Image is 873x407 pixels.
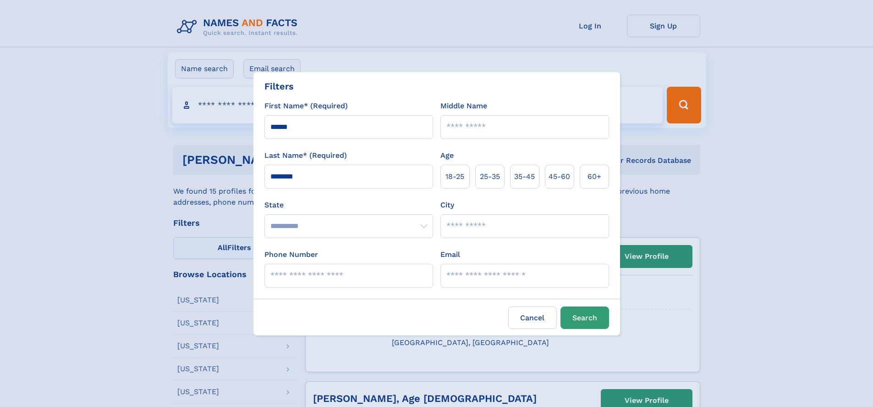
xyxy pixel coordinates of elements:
[445,171,464,182] span: 18‑25
[440,100,487,112] label: Middle Name
[560,307,609,329] button: Search
[514,171,535,182] span: 35‑45
[508,307,557,329] label: Cancel
[264,249,318,260] label: Phone Number
[264,79,294,93] div: Filters
[264,150,347,161] label: Last Name* (Required)
[264,200,433,211] label: State
[549,171,570,182] span: 45‑60
[480,171,500,182] span: 25‑35
[264,100,348,112] label: First Name* (Required)
[440,249,460,260] label: Email
[587,171,601,182] span: 60+
[440,150,454,161] label: Age
[440,200,454,211] label: City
